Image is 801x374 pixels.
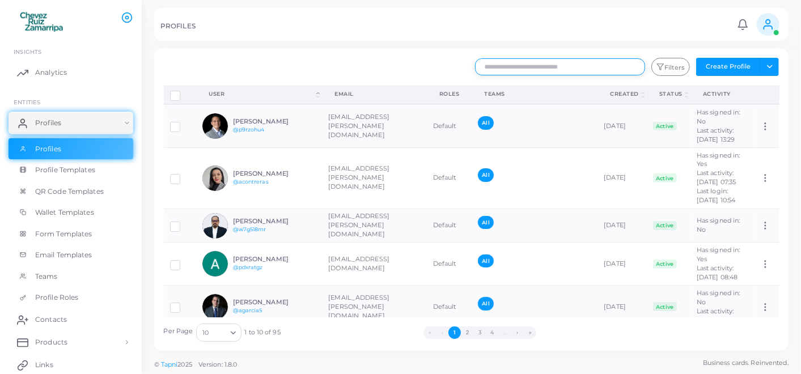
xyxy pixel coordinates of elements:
span: 2025 [177,360,192,369]
span: Last activity: [DATE] 13:29 [697,126,735,143]
span: All [478,216,493,229]
h6: [PERSON_NAME] [233,299,316,306]
button: Go to page 2 [461,326,473,339]
button: Create Profile [696,58,761,76]
h6: [PERSON_NAME] [233,118,316,125]
span: Contacts [35,314,67,325]
td: Default [427,286,472,329]
td: Default [427,209,472,243]
span: Has signed in: No [697,216,740,233]
button: Go to last page [524,326,536,339]
span: Has signed in: Yes [697,246,740,263]
div: Email [334,90,414,98]
span: All [478,168,493,181]
button: Go to page 1 [448,326,461,339]
a: @p9rzohu4 [233,126,265,133]
span: Products [35,337,67,347]
a: QR Code Templates [9,181,133,202]
th: Action [754,86,779,104]
button: Go to page 4 [486,326,498,339]
ul: Pagination [281,326,680,339]
span: INSIGHTS [14,48,41,55]
span: Wallet Templates [35,207,94,218]
span: Has signed in: No [697,289,740,306]
div: Status [659,90,683,98]
span: Profiles [35,118,61,128]
span: Active [653,260,677,269]
span: Active [653,122,677,131]
img: avatar [202,165,228,191]
a: @w7g518mr [233,226,266,232]
span: Active [653,302,677,311]
span: Profiles [35,144,61,154]
span: All [478,254,493,267]
span: Email Templates [35,250,92,260]
div: Search for option [196,324,241,342]
span: Last login: [DATE] 10:54 [697,187,735,204]
span: Profile Roles [35,292,78,303]
img: avatar [202,294,228,320]
a: Products [9,331,133,354]
td: [DATE] [597,148,647,209]
a: Analytics [9,61,133,84]
img: logo [10,11,73,32]
div: activity [703,90,741,98]
span: Last activity: [DATE] 08:48 [697,264,738,281]
div: Created [610,90,639,98]
h6: [PERSON_NAME] [233,218,316,225]
h6: [PERSON_NAME] [233,170,316,177]
button: Go to next page [511,326,524,339]
td: [EMAIL_ADDRESS][PERSON_NAME][DOMAIN_NAME] [322,209,427,243]
th: Row-selection [164,86,197,104]
img: avatar [202,251,228,277]
a: @pdxratgz [233,264,263,270]
span: Analytics [35,67,67,78]
a: Profile Templates [9,159,133,181]
span: ENTITIES [14,99,40,105]
div: Teams [484,90,585,98]
input: Search for option [210,326,226,339]
span: Has signed in: No [697,108,740,125]
span: Last activity: [DATE] 07:35 [697,169,736,186]
span: 10 [202,327,209,339]
a: @acontreras [233,178,269,185]
span: Links [35,360,53,370]
img: avatar [202,213,228,239]
a: Profiles [9,112,133,134]
button: Filters [651,58,690,76]
div: Roles [439,90,460,98]
span: All [478,297,493,310]
span: 1 to 10 of 95 [244,328,280,337]
a: Email Templates [9,244,133,266]
span: Teams [35,271,58,282]
td: [DATE] [597,286,647,329]
td: [EMAIL_ADDRESS][DOMAIN_NAME] [322,243,427,286]
span: Has signed in: Yes [697,151,740,168]
span: All [478,116,493,129]
span: © [154,360,237,369]
a: Wallet Templates [9,202,133,223]
span: Version: 1.8.0 [198,360,238,368]
td: Default [427,243,472,286]
button: Go to page 3 [473,326,486,339]
h6: [PERSON_NAME] [233,256,316,263]
span: Form Templates [35,229,92,239]
div: User [209,90,314,98]
td: [DATE] [597,209,647,243]
a: Form Templates [9,223,133,245]
td: [DATE] [597,104,647,147]
h5: PROFILES [160,22,196,30]
a: Contacts [9,308,133,331]
span: QR Code Templates [35,186,104,197]
span: Active [653,221,677,230]
td: [EMAIL_ADDRESS][PERSON_NAME][DOMAIN_NAME] [322,148,427,209]
td: Default [427,148,472,209]
a: Profile Roles [9,287,133,308]
td: [DATE] [597,243,647,286]
a: Tapni [161,360,178,368]
td: Default [427,104,472,147]
img: avatar [202,113,228,139]
a: Teams [9,266,133,287]
span: Active [653,173,677,182]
